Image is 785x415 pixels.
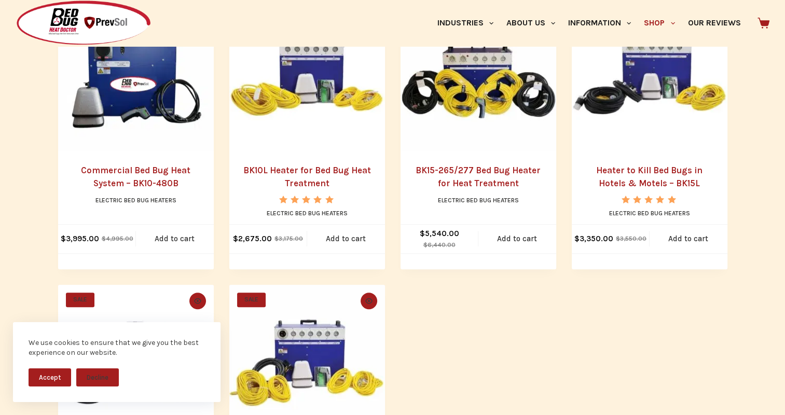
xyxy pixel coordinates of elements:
span: SALE [66,293,94,307]
a: Add to cart: “BK15-265/277 Bed Bug Heater for Heat Treatment” [478,225,556,253]
button: Quick view toggle [361,293,377,309]
div: Rated 5.00 out of 5 [622,196,677,203]
bdi: 2,675.00 [233,234,272,243]
a: Add to cart: “Commercial Bed Bug Heat System - BK10-480B” [136,225,214,253]
button: Accept [29,368,71,386]
button: Open LiveChat chat widget [8,4,39,35]
a: Commercial Bed Bug Heat System – BK10-480B [81,165,190,189]
a: BK15-265/277 Bed Bug Heater for Heat Treatment [416,165,541,189]
bdi: 5,540.00 [420,229,459,238]
span: $ [423,241,428,248]
a: Electric Bed Bug Heaters [95,197,176,204]
span: $ [420,229,425,238]
bdi: 4,995.00 [102,235,133,242]
a: Add to cart: “Heater to Kill Bed Bugs in Hotels & Motels - BK15L” [650,225,727,253]
span: $ [102,235,106,242]
bdi: 3,995.00 [61,234,99,243]
bdi: 6,440.00 [423,241,456,248]
span: Rated out of 5 [622,196,677,227]
span: $ [574,234,580,243]
bdi: 3,550.00 [616,235,646,242]
span: SALE [237,293,266,307]
a: Electric Bed Bug Heaters [609,210,690,217]
div: Rated 5.00 out of 5 [279,196,335,203]
bdi: 3,175.00 [274,235,303,242]
a: Electric Bed Bug Heaters [267,210,348,217]
span: $ [616,235,620,242]
span: $ [274,235,279,242]
span: Rated out of 5 [279,196,335,227]
a: Electric Bed Bug Heaters [438,197,519,204]
button: Quick view toggle [189,293,206,309]
a: Heater to Kill Bed Bugs in Hotels & Motels – BK15L [596,165,703,189]
bdi: 3,350.00 [574,234,613,243]
span: $ [233,234,238,243]
button: Decline [76,368,119,386]
a: BK10L Heater for Bed Bug Heat Treatment [243,165,371,189]
div: We use cookies to ensure that we give you the best experience on our website. [29,338,205,358]
span: $ [61,234,66,243]
a: Add to cart: “BK10L Heater for Bed Bug Heat Treatment” [307,225,385,253]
